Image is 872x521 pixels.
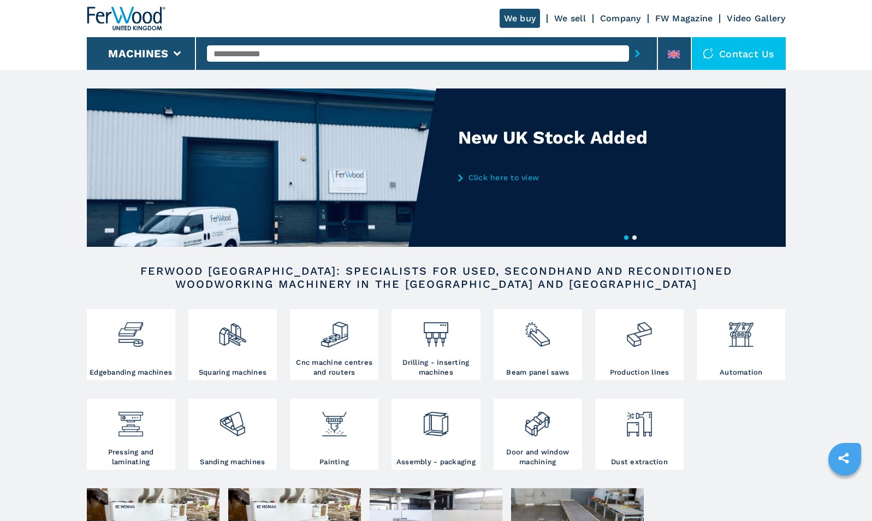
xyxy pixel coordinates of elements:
[320,312,349,349] img: centro_di_lavoro_cnc_2.png
[506,368,569,377] h3: Beam panel saws
[422,401,450,439] img: montaggio_imballaggio_2.png
[87,399,175,470] a: Pressing and laminating
[200,457,265,467] h3: Sanding machines
[494,399,582,470] a: Door and window machining
[319,457,349,467] h3: Painting
[727,312,756,349] img: automazione.png
[830,445,857,472] a: sharethis
[611,457,668,467] h3: Dust extraction
[523,401,552,439] img: lavorazione_porte_finestre_2.png
[218,312,247,349] img: squadratrici_2.png
[116,401,145,439] img: pressa-strettoia.png
[554,13,586,23] a: We sell
[116,312,145,349] img: bordatrici_1.png
[496,447,579,467] h3: Door and window machining
[396,457,476,467] h3: Assembly - packaging
[391,309,480,380] a: Drilling - inserting machines
[697,309,785,380] a: Automation
[610,368,669,377] h3: Production lines
[624,235,628,240] button: 1
[629,41,646,66] button: submit-button
[394,358,477,377] h3: Drilling - inserting machines
[188,309,277,380] a: Squaring machines
[87,88,436,247] img: New UK Stock Added
[90,447,173,467] h3: Pressing and laminating
[290,309,378,380] a: Cnc machine centres and routers
[655,13,713,23] a: FW Magazine
[595,309,684,380] a: Production lines
[122,264,751,291] h2: FERWOOD [GEOGRAPHIC_DATA]: SPECIALISTS FOR USED, SECONDHAND AND RECONDITIONED WOODWORKING MACHINE...
[720,368,763,377] h3: Automation
[625,401,654,439] img: aspirazione_1.png
[391,399,480,470] a: Assembly - packaging
[494,309,582,380] a: Beam panel saws
[293,358,376,377] h3: Cnc machine centres and routers
[87,309,175,380] a: Edgebanding machines
[290,399,378,470] a: Painting
[90,368,172,377] h3: Edgebanding machines
[625,312,654,349] img: linee_di_produzione_2.png
[600,13,641,23] a: Company
[727,13,785,23] a: Video Gallery
[108,47,168,60] button: Machines
[595,399,684,470] a: Dust extraction
[500,9,541,28] a: We buy
[87,7,165,31] img: Ferwood
[632,235,637,240] button: 2
[523,312,552,349] img: sezionatrici_2.png
[218,401,247,439] img: levigatrici_2.png
[703,48,714,59] img: Contact us
[692,37,786,70] div: Contact us
[458,173,672,182] a: Click here to view
[199,368,266,377] h3: Squaring machines
[188,399,277,470] a: Sanding machines
[320,401,349,439] img: verniciatura_1.png
[422,312,450,349] img: foratrici_inseritrici_2.png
